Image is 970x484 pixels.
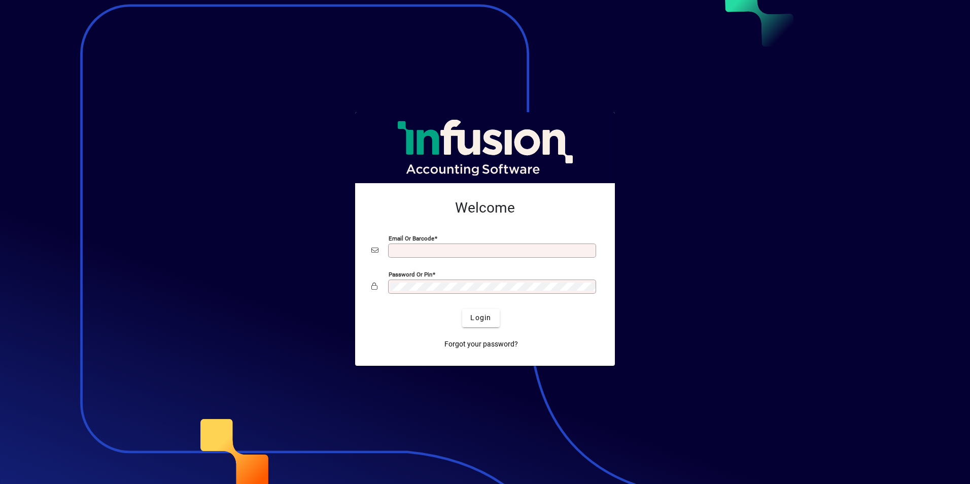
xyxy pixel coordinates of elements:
span: Login [470,313,491,323]
button: Login [462,309,499,327]
span: Forgot your password? [444,339,518,350]
h2: Welcome [371,199,599,217]
mat-label: Email or Barcode [389,234,434,241]
mat-label: Password or Pin [389,270,432,278]
a: Forgot your password? [440,335,522,354]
